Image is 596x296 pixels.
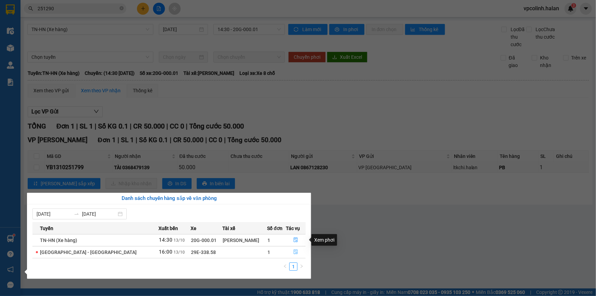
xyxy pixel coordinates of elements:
button: right [297,263,306,271]
input: Đến ngày [82,210,116,218]
span: Xe [191,225,196,232]
div: [PERSON_NAME] [223,237,267,244]
span: file-done [293,250,298,255]
img: logo.jpg [9,9,60,43]
span: Xuất bến [158,225,178,232]
span: TN-HN (Xe hàng) [40,238,77,243]
button: file-done [286,235,305,246]
span: file-done [293,238,298,243]
span: 16:00 [159,249,172,255]
a: 1 [290,263,297,270]
button: file-done [286,247,305,258]
span: 29E-338.58 [191,250,216,255]
div: Danh sách chuyến hàng sắp về văn phòng [32,194,306,203]
li: 1 [289,263,297,271]
button: left [281,263,289,271]
span: Tuyến [40,225,53,232]
span: 13/10 [174,238,185,243]
span: 1 [267,238,270,243]
li: Next Page [297,263,306,271]
span: [GEOGRAPHIC_DATA] - [GEOGRAPHIC_DATA] [40,250,137,255]
span: Tài xế [222,225,235,232]
span: to [74,211,79,217]
span: Tác vụ [286,225,300,232]
span: 1 [267,250,270,255]
span: right [300,264,304,268]
span: Số đơn [267,225,282,232]
span: left [283,264,287,268]
input: Từ ngày [37,210,71,218]
li: 271 - [PERSON_NAME] - [GEOGRAPHIC_DATA] - [GEOGRAPHIC_DATA] [64,17,286,25]
div: Xem phơi [311,234,337,246]
span: 20G-000.01 [191,238,217,243]
span: 14:30 [159,237,172,243]
b: GỬI : VP [PERSON_NAME] [9,46,119,58]
li: Previous Page [281,263,289,271]
span: 13/10 [174,250,185,255]
span: swap-right [74,211,79,217]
